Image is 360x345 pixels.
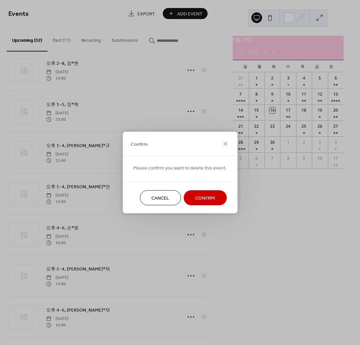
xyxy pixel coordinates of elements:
[184,190,227,205] button: Confirm
[140,190,181,205] button: Cancel
[133,165,227,172] span: Please confirm you want to delete this event.
[131,141,148,148] span: Confirm
[151,195,169,202] span: Cancel
[195,195,215,202] span: Confirm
